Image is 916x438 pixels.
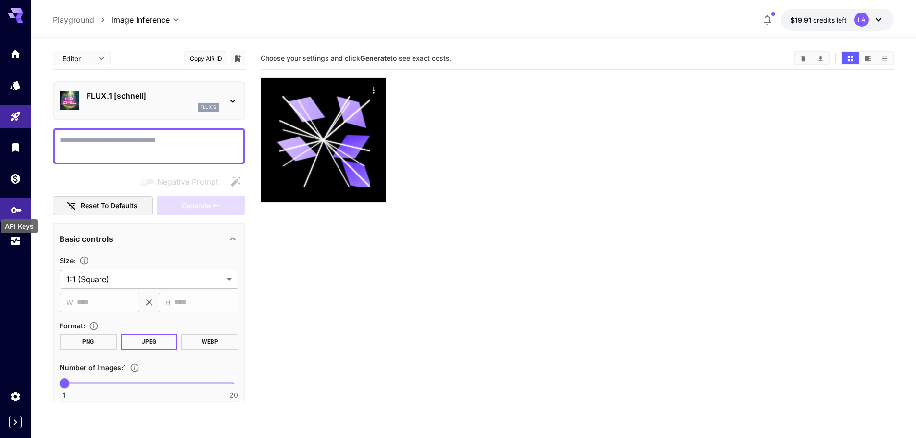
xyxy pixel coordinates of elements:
button: Add to library [233,52,242,64]
p: flux1s [201,104,216,111]
div: Basic controls [60,227,238,250]
button: $19.9116LA [781,9,894,31]
button: WEBP [181,334,238,350]
span: Format : [60,322,85,330]
span: $19.91 [791,16,813,24]
button: Adjust the dimensions of the generated image by specifying its width and height in pixels, or sel... [75,256,93,265]
span: credits left [813,16,847,24]
div: Library [10,141,21,153]
button: Show media in video view [859,52,876,64]
button: PNG [60,334,117,350]
span: 1:1 (Square) [66,274,223,285]
button: Copy AIR ID [184,51,227,65]
button: Choose the file format for the output image. [85,321,102,331]
span: Negative Prompt [157,176,218,188]
div: Home [10,48,21,60]
button: Clear All [795,52,812,64]
span: Negative prompts are not compatible with the selected model. [138,175,226,188]
button: Reset to defaults [53,196,153,216]
div: API Keys [11,201,22,213]
div: Actions [366,83,381,97]
button: Show media in grid view [842,52,859,64]
button: Specify how many images to generate in a single request. Each image generation will be charged se... [126,363,143,373]
nav: breadcrumb [53,14,112,25]
div: Models [10,79,21,91]
button: JPEG [121,334,178,350]
span: Number of images : 1 [60,363,126,372]
button: Expand sidebar [9,416,22,428]
button: Download All [812,52,829,64]
div: $19.9116 [791,15,847,25]
span: Size : [60,256,75,264]
div: Wallet [10,173,21,185]
div: FLUX.1 [schnell]flux1s [60,86,238,115]
div: Clear AllDownload All [794,51,830,65]
span: Image Inference [112,14,170,25]
p: Basic controls [60,233,113,245]
span: Choose your settings and click to see exact costs. [261,54,452,62]
span: W [66,297,73,308]
p: FLUX.1 [schnell] [87,90,219,101]
div: API Keys [1,219,38,233]
button: Show media in list view [876,52,893,64]
div: Playground [10,111,21,123]
span: Editor [63,53,92,63]
span: H [165,297,170,308]
span: 20 [229,390,238,400]
b: Generate [360,54,390,62]
div: LA [854,13,869,27]
div: Settings [10,390,21,402]
div: Usage [10,235,21,247]
div: Show media in grid viewShow media in video viewShow media in list view [841,51,894,65]
a: Playground [53,14,94,25]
